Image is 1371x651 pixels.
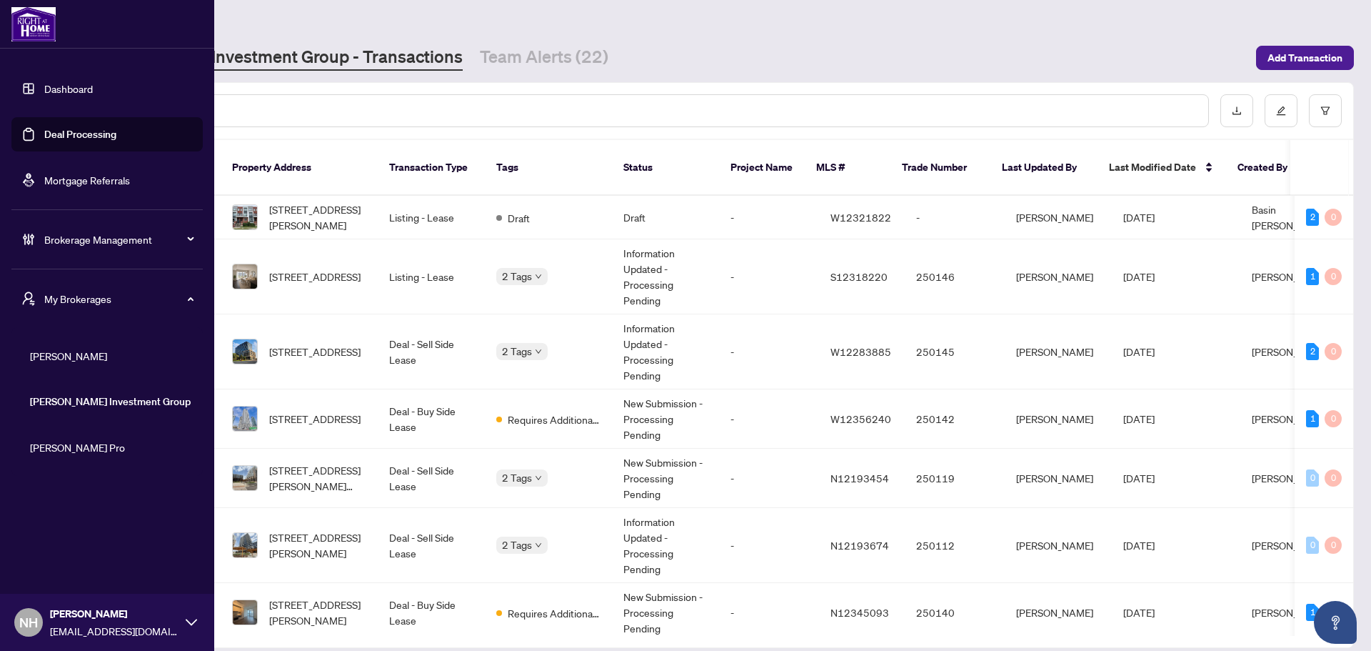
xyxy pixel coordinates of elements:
[1005,389,1112,449] td: [PERSON_NAME]
[905,239,1005,314] td: 250146
[535,542,542,549] span: down
[1306,209,1319,226] div: 2
[233,339,257,364] img: thumbnail-img
[905,449,1005,508] td: 250119
[1005,583,1112,642] td: [PERSON_NAME]
[1325,209,1342,226] div: 0
[1325,268,1342,285] div: 0
[1252,606,1329,619] span: [PERSON_NAME]
[1005,314,1112,389] td: [PERSON_NAME]
[1256,46,1354,70] button: Add Transaction
[1306,410,1319,427] div: 1
[1226,140,1312,196] th: Created By
[1325,343,1342,360] div: 0
[502,268,532,284] span: 2 Tags
[1123,412,1155,425] span: [DATE]
[1123,606,1155,619] span: [DATE]
[905,508,1005,583] td: 250112
[1306,469,1319,487] div: 0
[44,291,193,307] span: My Brokerages
[502,343,532,359] span: 2 Tags
[221,140,378,196] th: Property Address
[1109,159,1196,175] span: Last Modified Date
[535,474,542,482] span: down
[1232,106,1242,116] span: download
[480,45,608,71] a: Team Alerts (22)
[30,394,193,409] span: [PERSON_NAME] Investment Group
[44,82,93,95] a: Dashboard
[1252,270,1329,283] span: [PERSON_NAME]
[1123,539,1155,552] span: [DATE]
[378,196,485,239] td: Listing - Lease
[44,174,130,187] a: Mortgage Referrals
[905,196,1005,239] td: -
[1265,94,1297,127] button: edit
[830,412,891,425] span: W12356240
[1252,412,1329,425] span: [PERSON_NAME]
[21,292,36,306] span: user-switch
[612,140,719,196] th: Status
[1306,537,1319,554] div: 0
[535,273,542,280] span: down
[378,140,485,196] th: Transaction Type
[1005,196,1112,239] td: [PERSON_NAME]
[502,469,532,486] span: 2 Tags
[1306,268,1319,285] div: 1
[1005,239,1112,314] td: [PERSON_NAME]
[269,202,366,233] span: [STREET_ADDRESS][PERSON_NAME]
[233,533,257,557] img: thumbnail-img
[269,344,361,359] span: [STREET_ADDRESS]
[19,612,38,632] span: NH
[830,345,891,358] span: W12283885
[233,466,257,490] img: thumbnail-img
[50,606,179,622] span: [PERSON_NAME]
[11,7,56,41] img: logo
[719,389,819,449] td: -
[1306,604,1319,621] div: 1
[44,128,116,141] a: Deal Processing
[612,508,719,583] td: Information Updated - Processing Pending
[1314,601,1357,644] button: Open asap
[1325,537,1342,554] div: 0
[233,264,257,289] img: thumbnail-img
[50,623,179,639] span: [EMAIL_ADDRESS][DOMAIN_NAME]
[830,472,889,484] span: N12193454
[1220,94,1253,127] button: download
[905,583,1005,642] td: 250140
[269,530,366,561] span: [STREET_ADDRESS][PERSON_NAME]
[233,407,257,431] img: thumbnail-img
[74,45,463,71] a: [PERSON_NAME] Investment Group - Transactions
[269,411,361,427] span: [STREET_ADDRESS]
[269,462,366,494] span: [STREET_ADDRESS][PERSON_NAME][PERSON_NAME]
[269,269,361,284] span: [STREET_ADDRESS]
[508,210,530,226] span: Draft
[378,508,485,583] td: Deal - Sell Side Lease
[1123,472,1155,484] span: [DATE]
[719,583,819,642] td: -
[612,314,719,389] td: Information Updated - Processing Pending
[378,449,485,508] td: Deal - Sell Side Lease
[612,583,719,642] td: New Submission - Processing Pending
[378,389,485,449] td: Deal - Buy Side Lease
[905,389,1005,449] td: 250142
[1306,343,1319,360] div: 2
[719,449,819,508] td: -
[30,439,193,455] span: [PERSON_NAME] Pro
[612,389,719,449] td: New Submission - Processing Pending
[990,140,1098,196] th: Last Updated By
[233,600,257,625] img: thumbnail-img
[719,140,805,196] th: Project Name
[830,539,889,552] span: N12193674
[719,196,819,239] td: -
[1123,345,1155,358] span: [DATE]
[378,239,485,314] td: Listing - Lease
[44,232,193,247] span: Brokerage Management
[1325,469,1342,487] div: 0
[805,140,890,196] th: MLS #
[1252,539,1329,552] span: [PERSON_NAME]
[508,412,601,427] span: Requires Additional Docs
[890,140,990,196] th: Trade Number
[1276,106,1286,116] span: edit
[1252,203,1329,232] span: Basin [PERSON_NAME]
[233,205,257,229] img: thumbnail-img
